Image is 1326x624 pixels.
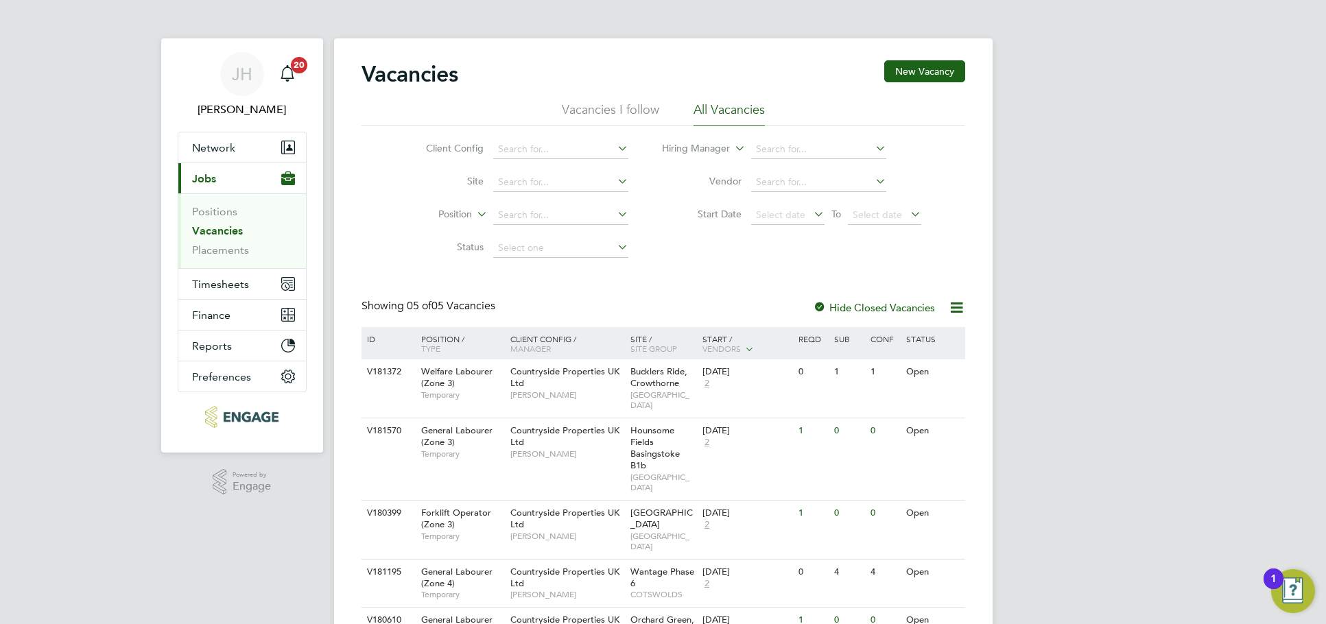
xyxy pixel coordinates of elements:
span: Welfare Labourer (Zone 3) [421,365,493,389]
span: Temporary [421,531,504,542]
span: Select date [756,208,805,221]
div: Open [903,359,962,385]
div: V181570 [364,418,412,444]
div: Open [903,560,962,585]
label: Vendor [663,175,742,187]
span: Countryside Properties UK Ltd [510,566,619,589]
span: [GEOGRAPHIC_DATA] [630,531,696,552]
span: 2 [702,578,711,590]
div: Open [903,418,962,444]
div: Client Config / [507,327,627,360]
input: Search for... [493,173,628,192]
label: Site [405,175,484,187]
button: Network [178,132,306,163]
div: V180399 [364,501,412,526]
span: General Labourer (Zone 4) [421,566,493,589]
span: Engage [233,481,271,492]
span: [GEOGRAPHIC_DATA] [630,507,693,530]
div: Reqd [795,327,831,350]
span: Temporary [421,389,504,400]
div: V181195 [364,560,412,585]
div: Status [903,327,962,350]
div: [DATE] [702,425,792,437]
a: Go to home page [178,406,307,428]
a: JH[PERSON_NAME] [178,52,307,118]
div: [DATE] [702,566,792,578]
button: Reports [178,331,306,361]
span: [GEOGRAPHIC_DATA] [630,472,696,493]
span: Forklift Operator (Zone 3) [421,507,491,530]
span: Reports [192,339,232,352]
span: 2 [702,378,711,389]
span: [GEOGRAPHIC_DATA] [630,389,696,411]
span: Jobs [192,172,216,185]
button: Preferences [178,361,306,392]
label: Hiring Manager [651,142,730,156]
div: 4 [831,560,866,585]
span: Manager [510,343,551,354]
span: 2 [702,437,711,448]
span: Type [421,343,440,354]
button: Jobs [178,163,306,193]
span: To [827,205,845,223]
input: Select one [493,239,628,258]
input: Search for... [751,173,886,192]
span: [PERSON_NAME] [510,389,624,400]
input: Search for... [493,206,628,225]
div: 1 [795,501,831,526]
label: Client Config [405,142,484,154]
div: 1 [795,418,831,444]
button: Open Resource Center, 1 new notification [1271,569,1315,613]
div: Position / [411,327,507,360]
button: Finance [178,300,306,330]
span: Site Group [630,343,677,354]
div: 0 [867,501,903,526]
div: 0 [795,560,831,585]
span: 05 Vacancies [407,299,495,313]
span: 2 [702,519,711,531]
div: Conf [867,327,903,350]
input: Search for... [751,140,886,159]
div: 1 [831,359,866,385]
li: Vacancies I follow [562,101,659,126]
span: Bucklers Ride, Crowthorne [630,365,687,389]
span: Countryside Properties UK Ltd [510,365,619,389]
div: Open [903,501,962,526]
span: JH [232,65,252,83]
a: Vacancies [192,224,243,237]
li: All Vacancies [694,101,765,126]
span: Jess Hogan [178,101,307,118]
a: Positions [192,205,237,218]
span: Finance [192,309,230,322]
span: 05 of [407,299,431,313]
div: 0 [795,359,831,385]
h2: Vacancies [362,60,458,88]
div: 1 [1270,579,1277,597]
div: 0 [867,418,903,444]
span: 20 [291,57,307,73]
span: [PERSON_NAME] [510,589,624,600]
span: Timesheets [192,278,249,291]
div: Showing [362,299,498,313]
a: Powered byEngage [213,469,271,495]
span: Network [192,141,235,154]
div: [DATE] [702,366,792,378]
div: 4 [867,560,903,585]
input: Search for... [493,140,628,159]
div: 0 [831,418,866,444]
span: [PERSON_NAME] [510,448,624,459]
nav: Main navigation [161,38,323,453]
div: V181372 [364,359,412,385]
div: 1 [867,359,903,385]
span: Preferences [192,370,251,383]
label: Status [405,241,484,253]
span: Select date [853,208,902,221]
span: Wantage Phase 6 [630,566,694,589]
button: Timesheets [178,269,306,299]
span: Temporary [421,589,504,600]
label: Hide Closed Vacancies [813,301,935,314]
a: 20 [274,52,301,96]
span: General Labourer (Zone 3) [421,424,493,448]
div: Sub [831,327,866,350]
span: Countryside Properties UK Ltd [510,424,619,448]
